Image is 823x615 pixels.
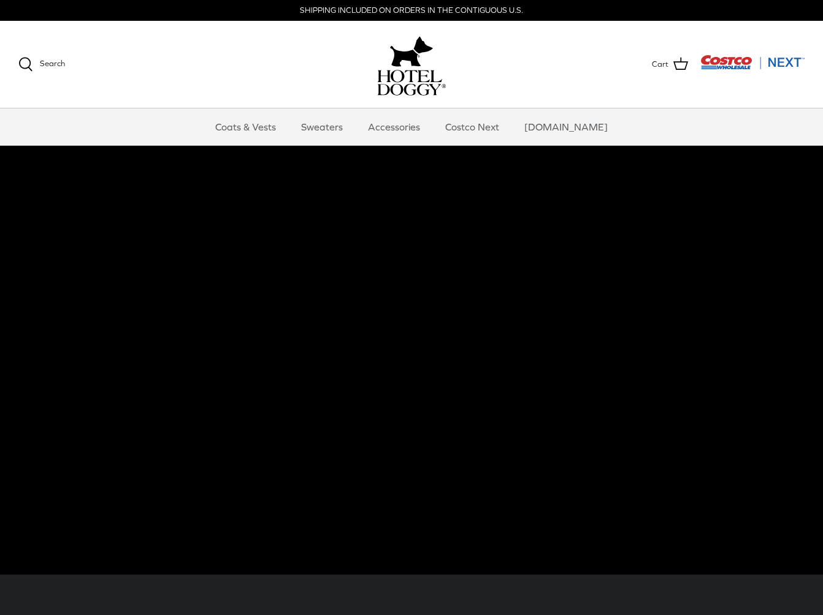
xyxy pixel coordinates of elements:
a: Visit Costco Next [700,62,805,72]
span: Cart [652,58,668,71]
a: [DOMAIN_NAME] [513,108,619,145]
a: Accessories [357,108,431,145]
a: hoteldoggy.com hoteldoggycom [377,33,446,96]
a: Search [18,57,65,72]
a: Cart [652,56,688,72]
span: Search [40,59,65,68]
img: Costco Next [700,55,805,70]
img: hoteldoggycom [377,70,446,96]
a: Coats & Vests [204,108,287,145]
img: hoteldoggy.com [390,33,433,70]
a: Costco Next [434,108,510,145]
a: Sweaters [290,108,354,145]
